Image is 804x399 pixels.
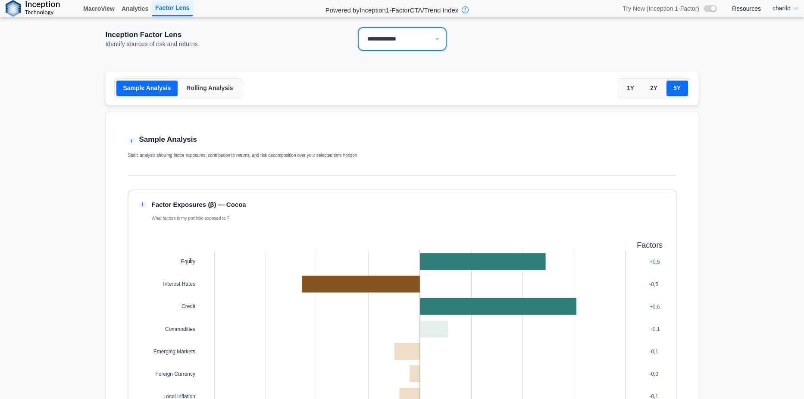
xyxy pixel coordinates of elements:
[152,216,246,221] p: What factors is my portfolio exposed to ?
[118,1,152,16] a: Analytics
[106,40,299,48] div: Identify sources of risk and returns
[620,81,641,96] button: 1Y
[773,4,791,13] span: charifd
[322,3,462,15] h2: Powered by Inception 1-Factor CTA/Trend Index
[152,200,246,209] p: Factor Exposures (β) — Cocoa
[179,81,240,96] button: Rolling Analysis
[767,0,804,16] summary: charifd
[139,200,147,208] span: i
[128,137,136,145] span: tip_icon_section_sample
[732,5,761,12] a: Resources
[139,134,197,145] h2: Sample Analysis
[623,5,699,12] span: Try New (Inception 1-Factor)
[666,81,688,96] button: 5Y
[80,1,118,16] a: MacroView
[643,81,665,96] button: 2Y
[106,30,299,40] div: Inception Factor Lens
[152,0,193,16] a: Factor Lens
[128,153,387,158] p: Static analysis showing factor exposures, contribution to returns, and risk decomposition over yo...
[116,81,178,96] button: Sample Analysis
